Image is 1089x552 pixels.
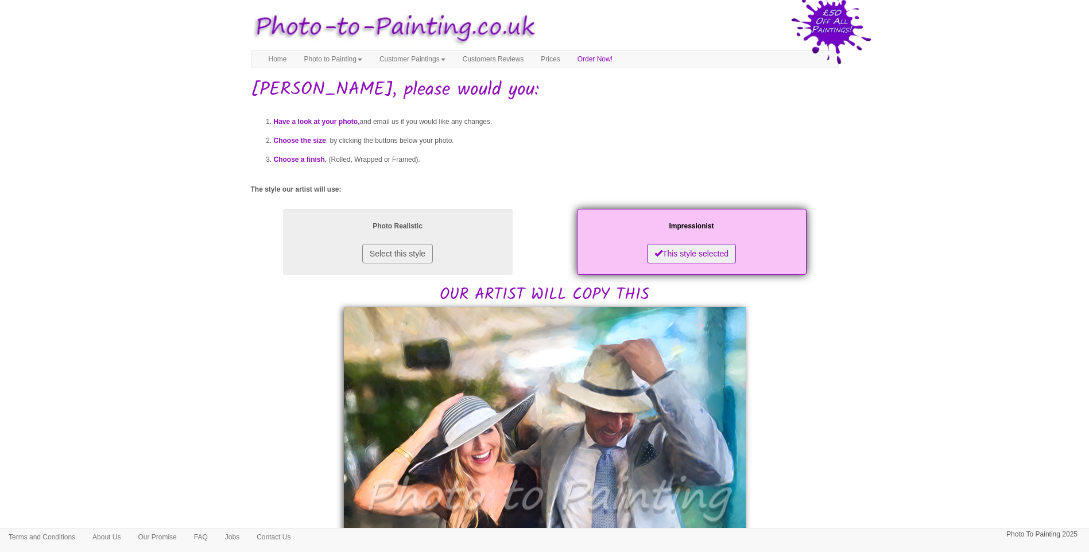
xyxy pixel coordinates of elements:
[362,244,433,263] button: Select this style
[84,528,129,546] a: About Us
[274,156,325,164] span: Choose a finish
[296,50,371,68] a: Photo to Painting
[371,50,454,68] a: Customer Paintings
[274,150,839,169] li: , (Rolled, Wrapped or Framed).
[647,244,736,263] button: This style selected
[251,185,342,195] label: The style our artist will use:
[251,206,839,304] h2: OUR ARTIST WILL COPY THIS
[129,528,185,546] a: Our Promise
[185,528,216,546] a: FAQ
[260,50,296,68] a: Home
[532,50,568,68] a: Prices
[245,6,539,50] img: Photo to Painting
[216,528,248,546] a: Jobs
[569,50,621,68] a: Order Now!
[274,131,839,150] li: , by clicking the buttons below your photo.
[588,220,795,232] p: Impressionist
[248,528,299,546] a: Contact Us
[274,112,839,131] li: and email us if you would like any changes.
[294,220,501,232] p: Photo Realistic
[274,137,326,145] span: Choose the size
[251,80,839,100] h1: [PERSON_NAME], please would you:
[454,50,533,68] a: Customers Reviews
[274,118,360,126] span: Have a look at your photo,
[1006,528,1078,541] p: Photo To Painting 2025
